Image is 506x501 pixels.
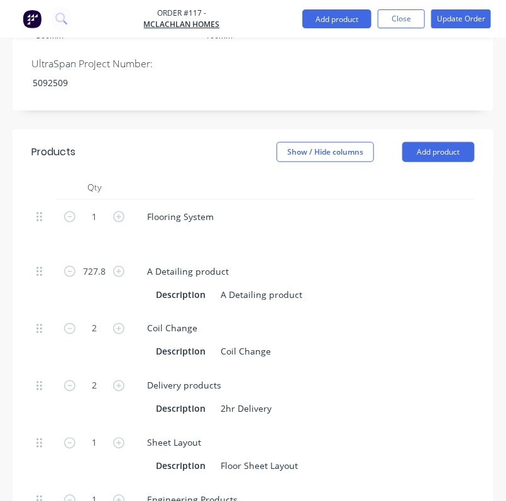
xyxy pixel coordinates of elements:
button: Close [378,9,425,28]
div: Description [151,400,211,418]
div: Qty [57,175,132,200]
div: Sheet Layout [137,434,211,452]
a: McLachlan Homes [144,19,220,30]
div: A Detailing product [137,262,239,280]
div: A Detailing product [216,285,307,304]
div: 5092509 [23,74,180,92]
div: Delivery products [137,377,231,395]
div: Coil Change [137,319,207,338]
div: 2hr Delivery [216,400,277,418]
div: Description [151,457,211,475]
img: Factory [23,9,41,28]
div: Floor Sheet Layout [216,457,303,475]
div: Products [31,145,75,160]
div: Description [151,343,211,361]
button: Add product [402,142,475,162]
button: Show / Hide columns [277,142,374,162]
button: Update Order [431,9,491,28]
div: Flooring System [137,207,224,226]
button: Add product [302,9,371,28]
div: Description [151,285,211,304]
div: Coil Change [216,343,276,361]
label: UltraSpan Project Number: [31,56,189,71]
span: Order #117 - [144,8,220,19]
